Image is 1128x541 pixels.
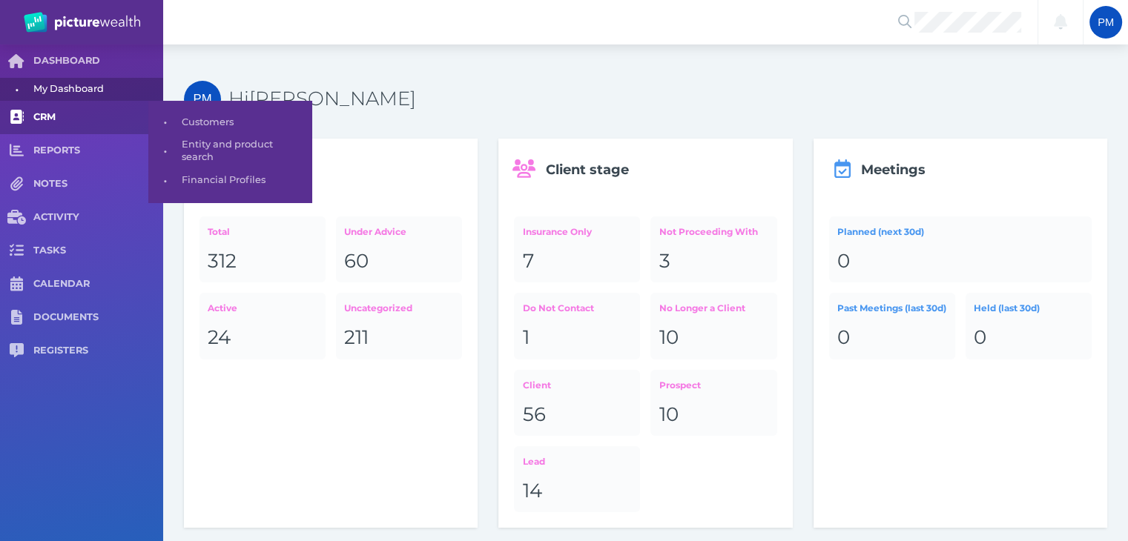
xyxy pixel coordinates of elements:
[344,325,454,351] div: 211
[33,145,163,157] span: REPORTS
[228,87,1107,112] h3: Hi [PERSON_NAME]
[974,302,1040,313] span: Held (last 30d)
[344,302,412,313] span: Uncategorized
[659,402,769,428] div: 10
[1089,6,1122,39] div: Peter McDonald
[523,226,592,237] span: Insurance Only
[148,171,182,190] span: •
[33,78,158,101] span: My Dashboard
[336,216,462,282] a: Under Advice60
[344,226,406,237] span: Under Advice
[829,293,955,359] a: Past Meetings (last 30d)0
[208,226,230,237] span: Total
[148,169,311,192] a: •Financial Profiles
[523,249,633,274] div: 7
[659,226,758,237] span: Not Proceeding With
[344,249,454,274] div: 60
[33,178,163,190] span: NOTES
[148,111,311,134] a: •Customers
[148,142,182,160] span: •
[33,111,163,124] span: CRM
[1098,16,1114,28] span: PM
[659,379,701,391] span: Prospect
[829,216,1092,282] a: Planned (next 30d)0
[546,162,629,178] span: Client stage
[199,293,326,359] a: Active24
[659,325,769,351] div: 10
[974,325,1084,351] div: 0
[199,216,326,282] a: Total312
[148,133,311,168] a: •Entity and product search
[182,111,306,134] span: Customers
[33,311,163,324] span: DOCUMENTS
[523,402,633,428] div: 56
[33,345,163,357] span: REGISTERS
[33,55,163,67] span: DASHBOARD
[33,211,163,224] span: ACTIVITY
[33,278,163,291] span: CALENDAR
[523,302,594,313] span: Do Not Contact
[861,162,926,178] span: Meetings
[837,249,1084,274] div: 0
[966,293,1092,359] a: Held (last 30d)0
[182,169,306,192] span: Financial Profiles
[184,81,221,118] div: Peter McDonald
[33,245,163,257] span: TASKS
[208,249,317,274] div: 312
[659,249,769,274] div: 3
[659,302,745,313] span: No Longer a Client
[182,133,306,168] span: Entity and product search
[837,302,946,313] span: Past Meetings (last 30d)
[523,325,633,351] div: 1
[523,456,545,467] span: Lead
[24,12,140,33] img: PW
[837,226,924,237] span: Planned (next 30d)
[194,92,212,106] span: PM
[523,379,551,391] span: Client
[148,113,182,131] span: •
[523,479,633,504] div: 14
[208,325,317,351] div: 24
[208,302,237,313] span: Active
[837,325,947,351] div: 0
